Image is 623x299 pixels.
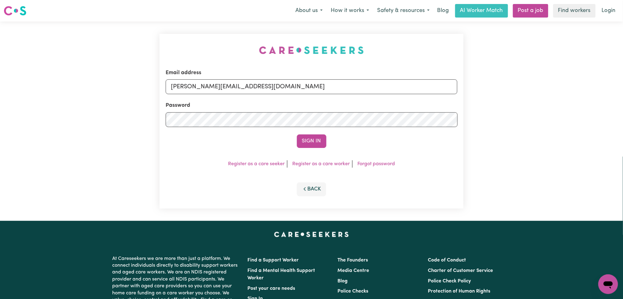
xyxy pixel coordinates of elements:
[228,161,285,166] a: Register as a care seeker
[274,232,349,237] a: Careseekers home page
[428,258,466,263] a: Code of Conduct
[455,4,508,18] a: AI Worker Match
[373,4,434,17] button: Safety & resources
[598,274,618,294] iframe: Button to launch messaging window
[357,161,395,166] a: Forgot password
[434,4,453,18] a: Blog
[248,268,315,281] a: Find a Mental Health Support Worker
[338,268,369,273] a: Media Centre
[166,102,190,110] label: Password
[166,79,458,94] input: Email address
[598,4,619,18] a: Login
[4,4,26,18] a: Careseekers logo
[428,268,493,273] a: Charter of Customer Service
[338,289,369,294] a: Police Checks
[297,182,326,196] button: Back
[291,4,327,17] button: About us
[248,286,295,291] a: Post your care needs
[553,4,596,18] a: Find workers
[166,69,201,77] label: Email address
[297,134,326,148] button: Sign In
[248,258,299,263] a: Find a Support Worker
[4,5,26,16] img: Careseekers logo
[338,279,348,284] a: Blog
[513,4,548,18] a: Post a job
[292,161,350,166] a: Register as a care worker
[428,279,471,284] a: Police Check Policy
[428,289,490,294] a: Protection of Human Rights
[327,4,373,17] button: How it works
[338,258,368,263] a: The Founders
